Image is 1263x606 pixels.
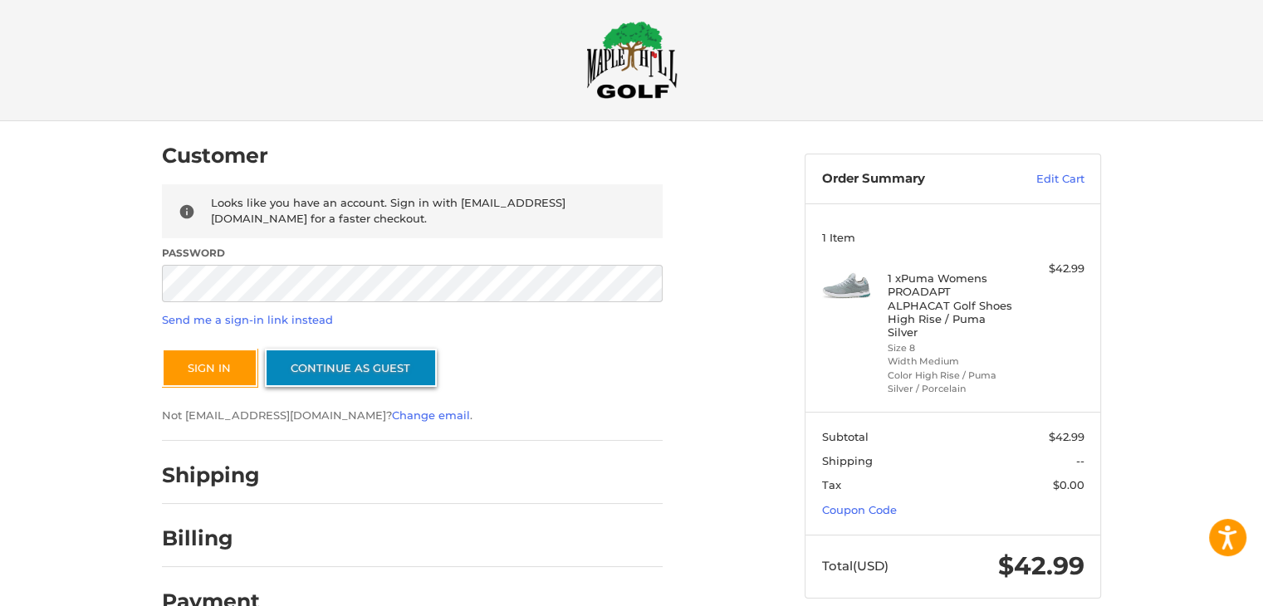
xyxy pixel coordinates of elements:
p: Not [EMAIL_ADDRESS][DOMAIN_NAME]? . [162,408,663,424]
h2: Customer [162,143,268,169]
span: -- [1076,454,1084,467]
span: $42.99 [998,550,1084,581]
h3: 1 Item [822,231,1084,244]
label: Password [162,246,663,261]
li: Size 8 [888,341,1015,355]
h3: Order Summary [822,171,1001,188]
a: Coupon Code [822,503,897,516]
img: Maple Hill Golf [586,21,678,99]
span: Looks like you have an account. Sign in with [EMAIL_ADDRESS][DOMAIN_NAME] for a faster checkout. [211,196,565,226]
a: Continue as guest [265,349,437,387]
div: $42.99 [1019,261,1084,277]
span: $0.00 [1053,478,1084,491]
a: Edit Cart [1001,171,1084,188]
span: Total (USD) [822,558,889,574]
li: Color High Rise / Puma Silver / Porcelain [888,369,1015,396]
span: Shipping [822,454,873,467]
h2: Shipping [162,462,260,488]
button: Sign In [162,349,257,387]
li: Width Medium [888,354,1015,369]
h2: Billing [162,525,259,551]
span: $42.99 [1049,430,1084,443]
a: Change email [392,408,470,422]
a: Send me a sign-in link instead [162,313,333,326]
span: Subtotal [822,430,869,443]
span: Tax [822,478,841,491]
h4: 1 x Puma Womens PROADAPT ALPHACAT Golf Shoes High Rise / Puma Silver [888,271,1015,339]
